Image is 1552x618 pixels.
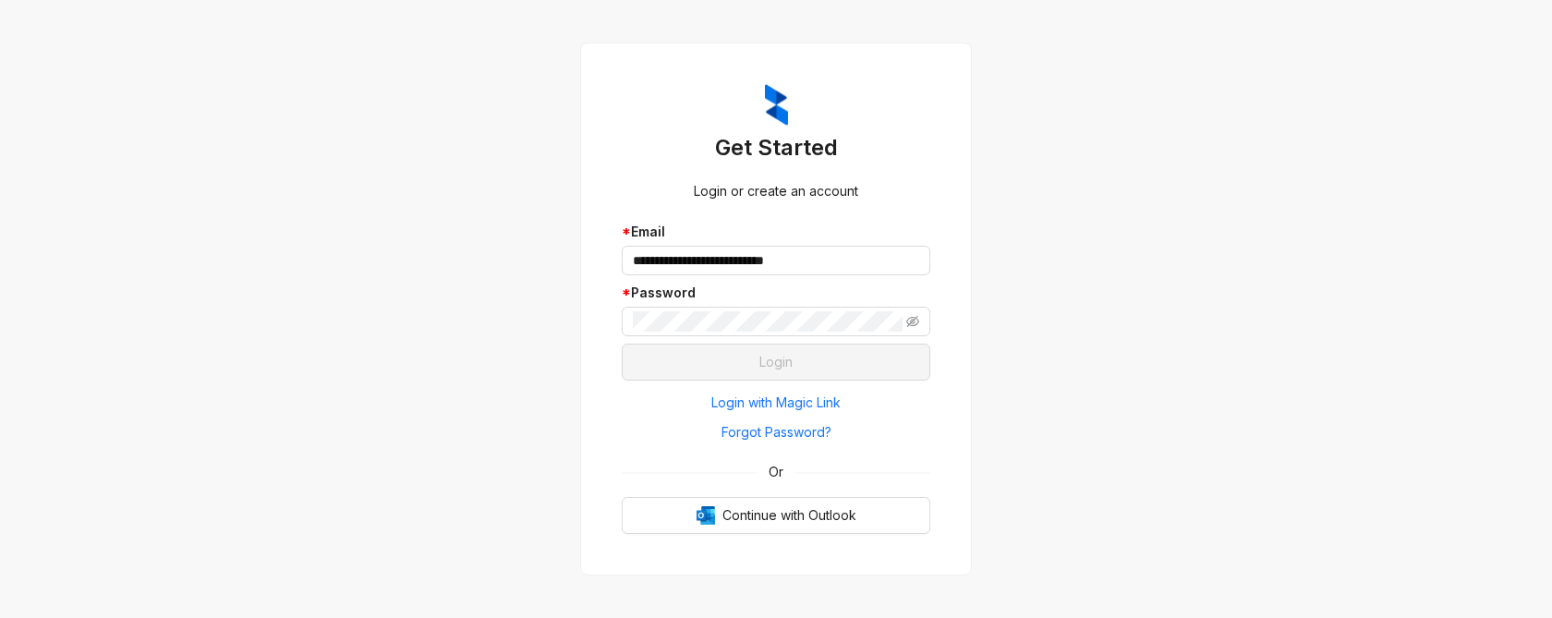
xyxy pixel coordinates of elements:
[622,222,930,242] div: Email
[622,344,930,381] button: Login
[622,418,930,447] button: Forgot Password?
[722,505,856,526] span: Continue with Outlook
[765,84,788,127] img: ZumaIcon
[711,393,841,413] span: Login with Magic Link
[622,283,930,303] div: Password
[721,422,831,442] span: Forgot Password?
[906,315,919,328] span: eye-invisible
[622,388,930,418] button: Login with Magic Link
[697,506,715,525] img: Outlook
[622,133,930,163] h3: Get Started
[622,497,930,534] button: OutlookContinue with Outlook
[756,462,796,482] span: Or
[622,181,930,201] div: Login or create an account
